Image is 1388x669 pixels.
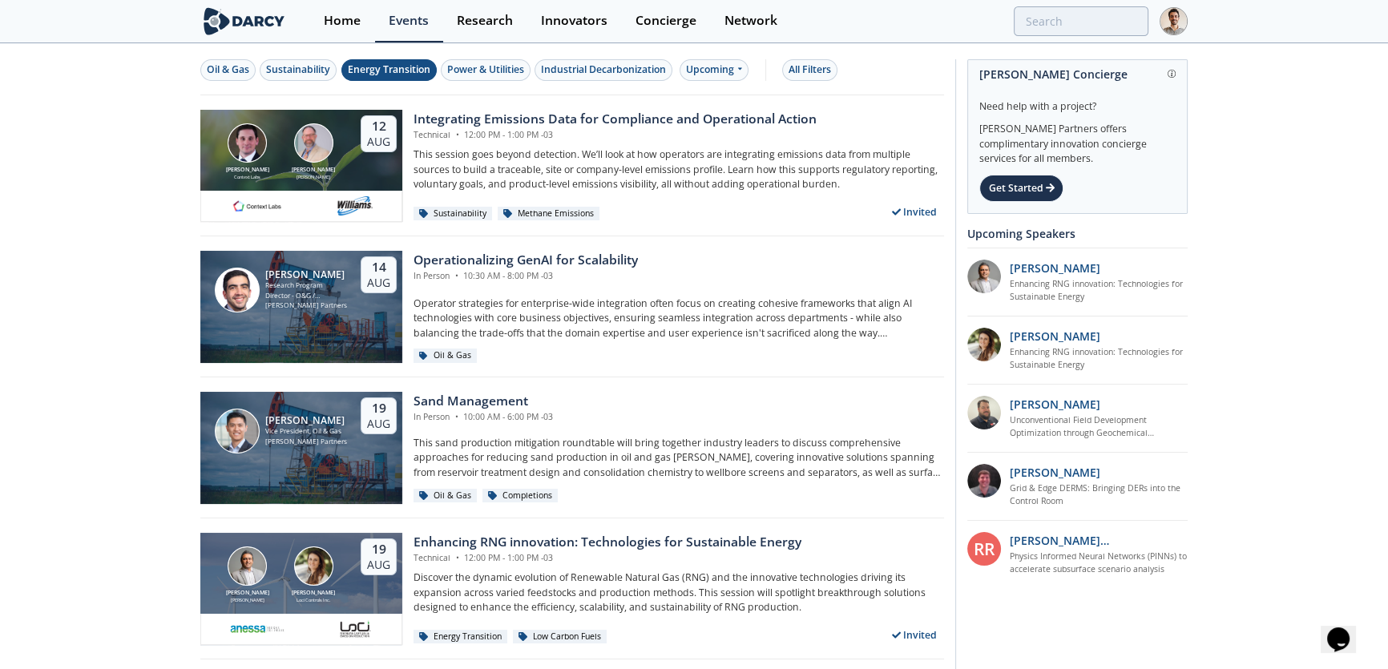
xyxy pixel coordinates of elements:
[294,123,333,163] img: Mark Gebbia
[367,542,390,558] div: 19
[979,175,1063,202] div: Get Started
[979,88,1176,114] div: Need help with a project?
[414,110,817,129] div: Integrating Emissions Data for Compliance and Operational Action
[200,251,944,363] a: Sami Sultan [PERSON_NAME] Research Program Director - O&G / Sustainability [PERSON_NAME] Partners...
[414,270,638,283] div: In Person 10:30 AM - 8:00 PM -03
[337,196,373,216] img: williams.com.png
[1014,6,1148,36] input: Advanced Search
[200,7,288,35] img: logo-wide.svg
[265,437,347,447] div: [PERSON_NAME] Partners
[288,597,338,603] div: Loci Controls Inc.
[1010,482,1188,508] a: Grid & Edge DERMS: Bringing DERs into the Control Room
[367,417,390,431] div: Aug
[414,630,507,644] div: Energy Transition
[228,546,267,586] img: Amir Akbari
[457,14,513,27] div: Research
[1010,550,1188,576] a: Physics Informed Neural Networks (PINNs) to accelerate subsurface scenario analysis
[1168,70,1176,79] img: information.svg
[535,59,672,81] button: Industrial Decarbonization
[967,220,1188,248] div: Upcoming Speakers
[447,62,524,77] div: Power & Utilities
[414,207,492,221] div: Sustainability
[724,14,777,27] div: Network
[200,59,256,81] button: Oil & Gas
[207,62,249,77] div: Oil & Gas
[260,59,337,81] button: Sustainability
[367,558,390,572] div: Aug
[541,14,607,27] div: Innovators
[337,619,373,639] img: 2b793097-40cf-4f6d-9bc3-4321a642668f
[265,269,347,280] div: [PERSON_NAME]
[453,129,462,140] span: •
[441,59,531,81] button: Power & Utilities
[367,260,390,276] div: 14
[294,546,333,586] img: Nicole Neff
[266,62,330,77] div: Sustainability
[389,14,429,27] div: Events
[541,62,666,77] div: Industrial Decarbonization
[482,489,558,503] div: Completions
[967,464,1001,498] img: accc9a8e-a9c1-4d58-ae37-132228efcf55
[635,14,696,27] div: Concierge
[200,392,944,504] a: Ron Sasaki [PERSON_NAME] Vice President, Oil & Gas [PERSON_NAME] Partners 19 Aug Sand Management ...
[367,276,390,290] div: Aug
[223,166,272,175] div: [PERSON_NAME]
[223,589,272,598] div: [PERSON_NAME]
[288,166,338,175] div: [PERSON_NAME]
[265,426,347,437] div: Vice President, Oil & Gas
[414,533,801,552] div: Enhancing RNG innovation: Technologies for Sustainable Energy
[1010,396,1100,413] p: [PERSON_NAME]
[348,62,430,77] div: Energy Transition
[1010,278,1188,304] a: Enhancing RNG innovation: Technologies for Sustainable Energy
[1010,346,1188,372] a: Enhancing RNG innovation: Technologies for Sustainable Energy
[513,630,607,644] div: Low Carbon Fuels
[324,14,361,27] div: Home
[1160,7,1188,35] img: Profile
[228,123,267,163] img: Nathan Brawn
[967,260,1001,293] img: 1fdb2308-3d70-46db-bc64-f6eabefcce4d
[265,415,347,426] div: [PERSON_NAME]
[288,174,338,180] div: [PERSON_NAME]
[782,59,837,81] button: All Filters
[979,60,1176,88] div: [PERSON_NAME] Concierge
[414,251,638,270] div: Operationalizing GenAI for Scalability
[265,280,347,300] div: Research Program Director - O&G / Sustainability
[414,411,553,424] div: In Person 10:00 AM - 6:00 PM -03
[414,392,553,411] div: Sand Management
[886,202,945,222] div: Invited
[230,619,286,639] img: 1621470002215-Logo_anessa_TagLineSide-small2%5B1%5D.png
[414,436,944,480] p: This sand production mitigation roundtable will bring together industry leaders to discuss compre...
[498,207,599,221] div: Methane Emissions
[414,349,477,363] div: Oil & Gas
[265,300,347,311] div: [PERSON_NAME] Partners
[200,110,944,222] a: Nathan Brawn [PERSON_NAME] Context Labs Mark Gebbia [PERSON_NAME] [PERSON_NAME] 12 Aug Integratin...
[452,270,461,281] span: •
[1010,532,1188,549] p: [PERSON_NAME] [PERSON_NAME]
[452,411,461,422] span: •
[453,552,462,563] span: •
[414,296,944,341] p: Operator strategies for enterprise-wide integration often focus on creating cohesive frameworks t...
[288,589,338,598] div: [PERSON_NAME]
[367,401,390,417] div: 19
[1010,464,1100,481] p: [PERSON_NAME]
[414,147,944,191] p: This session goes beyond detection. We’ll look at how operators are integrating emissions data fr...
[1010,328,1100,345] p: [PERSON_NAME]
[789,62,831,77] div: All Filters
[967,532,1001,566] div: RR
[215,268,260,312] img: Sami Sultan
[367,119,390,135] div: 12
[223,597,272,603] div: [PERSON_NAME]
[414,552,801,565] div: Technical 12:00 PM - 1:00 PM -03
[414,129,817,142] div: Technical 12:00 PM - 1:00 PM -03
[967,396,1001,429] img: 2k2ez1SvSiOh3gKHmcgF
[1010,260,1100,276] p: [PERSON_NAME]
[367,135,390,149] div: Aug
[967,328,1001,361] img: 737ad19b-6c50-4cdf-92c7-29f5966a019e
[1321,605,1372,653] iframe: chat widget
[200,533,944,645] a: Amir Akbari [PERSON_NAME] [PERSON_NAME] Nicole Neff [PERSON_NAME] Loci Controls Inc. 19 Aug Enhan...
[414,489,477,503] div: Oil & Gas
[414,570,944,615] p: Discover the dynamic evolution of Renewable Natural Gas (RNG) and the innovative technologies dri...
[979,114,1176,167] div: [PERSON_NAME] Partners offers complimentary innovation concierge services for all members.
[886,625,945,645] div: Invited
[223,174,272,180] div: Context Labs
